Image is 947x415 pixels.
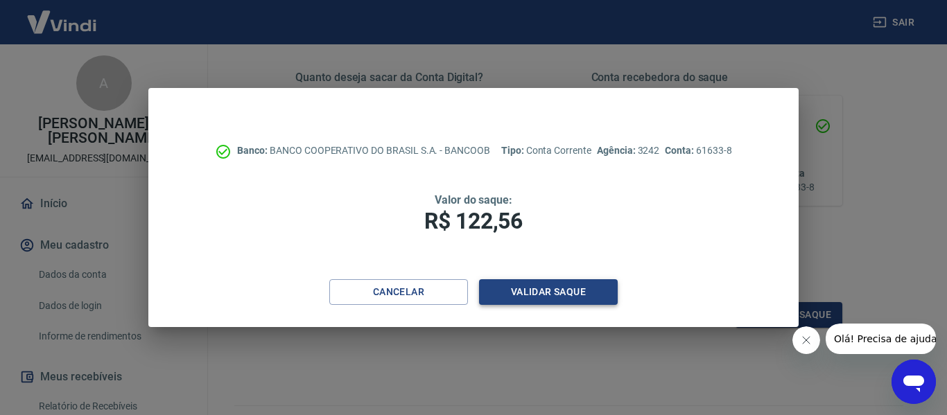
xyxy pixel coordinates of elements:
[892,360,936,404] iframe: Botão para abrir a janela de mensagens
[597,145,638,156] span: Agência:
[665,143,731,158] p: 61633-8
[501,143,591,158] p: Conta Corrente
[8,10,116,21] span: Olá! Precisa de ajuda?
[665,145,696,156] span: Conta:
[329,279,468,305] button: Cancelar
[237,145,270,156] span: Banco:
[435,193,512,206] span: Valor do saque:
[792,326,820,354] iframe: Fechar mensagem
[237,143,490,158] p: BANCO COOPERATIVO DO BRASIL S.A. - BANCOOB
[826,324,936,354] iframe: Mensagem da empresa
[501,145,526,156] span: Tipo:
[479,279,618,305] button: Validar saque
[597,143,659,158] p: 3242
[424,208,523,234] span: R$ 122,56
